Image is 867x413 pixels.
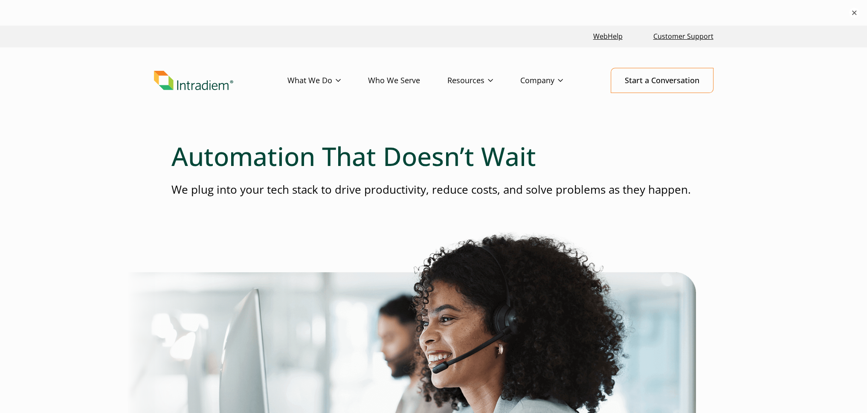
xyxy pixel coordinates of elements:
a: Link opens in a new window [590,27,626,46]
a: What We Do [287,68,368,93]
h1: Automation That Doesn’t Wait [171,141,696,172]
a: Who We Serve [368,68,447,93]
a: Customer Support [650,27,717,46]
button: × [849,8,859,18]
p: We plug into your tech stack to drive productivity, reduce costs, and solve problems as they happen. [171,182,696,198]
img: Intradiem [154,71,233,90]
a: Start a Conversation [611,68,713,93]
a: Company [520,68,590,93]
a: Link to homepage of Intradiem [154,71,287,90]
a: Resources [447,68,520,93]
